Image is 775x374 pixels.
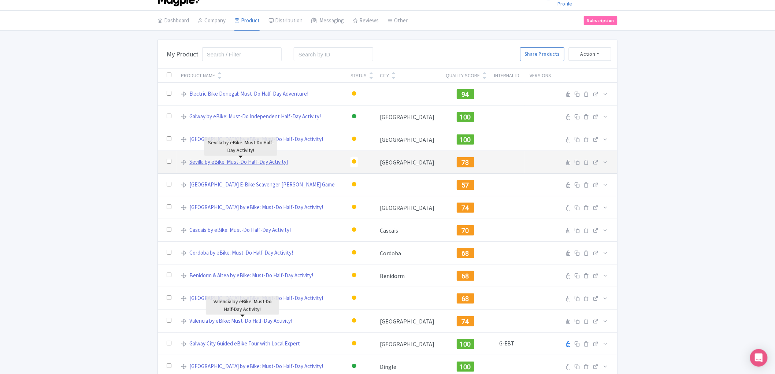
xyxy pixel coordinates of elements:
a: 100 [457,112,474,119]
div: Open Intercom Messenger [750,349,768,367]
a: [GEOGRAPHIC_DATA] by eBike: Must-Do Half-Day Activity! [189,203,323,212]
a: Distribution [268,11,303,31]
span: 94 [461,90,469,98]
a: Profile [557,0,572,7]
div: Building [351,225,358,236]
td: Benidorm [375,264,441,287]
a: Galway by eBike: Must-Do Independent Half-Day Activity! [189,112,321,121]
a: Messaging [311,11,344,31]
div: Building [351,157,358,167]
a: 57 [457,180,474,188]
div: Building [351,338,358,349]
th: Internal ID [489,69,525,83]
div: Sevilla by eBike: Must-Do Half-Day Activity! [204,137,277,156]
button: Action [569,47,611,61]
a: Reviews [353,11,379,31]
div: City [380,72,389,79]
span: 68 [461,272,469,280]
td: Cordoba [375,242,441,264]
div: Active [351,361,358,372]
a: 94 [457,89,474,97]
td: [GEOGRAPHIC_DATA] [375,310,441,333]
div: Active [351,111,358,122]
a: 100 [457,135,474,142]
a: Cascais by eBike: Must-Do Half-Day Activity! [189,226,291,234]
a: 74 [457,203,474,210]
span: 74 [461,204,469,212]
a: 100 [457,362,474,369]
a: Share Products [520,47,564,61]
div: Building [351,270,358,281]
span: 74 [461,318,469,325]
a: 68 [457,271,474,278]
span: 100 [460,363,471,371]
a: [GEOGRAPHIC_DATA] by eBike: Must-Do Half-Day Activity! [189,294,323,303]
a: 68 [457,248,474,256]
h3: My Product [167,50,199,58]
input: Search by ID [294,47,373,61]
div: Building [351,248,358,258]
a: 74 [457,316,474,324]
div: Product Name [181,72,215,79]
a: Product [234,11,260,31]
td: [GEOGRAPHIC_DATA] [375,151,441,174]
span: 100 [460,340,471,348]
a: Dashboard [157,11,189,31]
a: Other [387,11,408,31]
td: [GEOGRAPHIC_DATA] [375,128,441,151]
td: [GEOGRAPHIC_DATA] [375,333,441,355]
div: Building [351,179,358,190]
a: Subscription [584,16,618,25]
td: [GEOGRAPHIC_DATA] [375,196,441,219]
span: 68 [461,249,469,257]
a: Valencia by eBike: Must-Do Half-Day Activity! [189,317,292,325]
a: 73 [457,158,474,165]
a: Galway City Guided eBike Tour with Local Expert [189,340,300,348]
span: 57 [461,181,469,189]
div: Building [351,202,358,213]
span: 100 [460,136,471,144]
a: [GEOGRAPHIC_DATA] E-Bike Scavenger [PERSON_NAME] Game [189,181,335,189]
td: Cascais [375,219,441,242]
div: Building [351,293,358,304]
td: [GEOGRAPHIC_DATA] [375,105,441,128]
a: 100 [457,339,474,347]
a: 68 [457,294,474,301]
div: Building [351,316,358,326]
div: Status [351,72,367,79]
a: [GEOGRAPHIC_DATA] by eBike: Must-Do Half-Day Activity! [189,362,323,371]
span: 70 [461,227,469,234]
span: 73 [461,159,469,166]
div: Building [351,89,358,99]
div: Building [351,134,358,145]
div: Quality Score [446,72,480,79]
th: Versions [525,69,557,83]
span: 68 [461,295,469,303]
a: Sevilla by eBike: Must-Do Half-Day Activity! [189,158,288,166]
a: Company [198,11,226,31]
span: 100 [460,113,471,121]
a: Benidorm & Altea by eBike: Must-Do Half-Day Activity! [189,271,313,280]
a: Cordoba by eBike: Must-Do Half-Day Activity! [189,249,293,257]
input: Search / Filter [202,47,282,61]
div: Valencia by eBike: Must-Do Half-Day Activity! [206,296,279,315]
a: Electric Bike Donegal: Must-Do Half-Day Adventure! [189,90,308,98]
a: 70 [457,226,474,233]
a: [GEOGRAPHIC_DATA] by eBike: Must-Do Half-Day Activity! [189,135,323,144]
td: G-EBT [489,333,525,355]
